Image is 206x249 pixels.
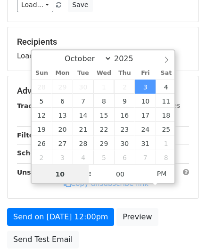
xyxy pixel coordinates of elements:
span: October 9, 2025 [114,94,135,108]
span: October 24, 2025 [135,122,156,136]
strong: Filters [17,131,41,139]
span: October 13, 2025 [52,108,73,122]
span: Wed [93,70,114,76]
span: October 22, 2025 [93,122,114,136]
span: October 26, 2025 [32,136,52,150]
span: November 4, 2025 [73,150,93,164]
span: November 7, 2025 [135,150,156,164]
span: September 30, 2025 [73,80,93,94]
span: October 8, 2025 [93,94,114,108]
span: October 18, 2025 [156,108,176,122]
span: October 27, 2025 [52,136,73,150]
span: October 4, 2025 [156,80,176,94]
span: Sun [32,70,52,76]
span: October 19, 2025 [32,122,52,136]
span: October 10, 2025 [135,94,156,108]
span: November 1, 2025 [156,136,176,150]
iframe: Chat Widget [159,204,206,249]
h5: Advanced [17,86,189,96]
a: Preview [116,208,158,226]
span: October 2, 2025 [114,80,135,94]
span: November 6, 2025 [114,150,135,164]
span: October 23, 2025 [114,122,135,136]
input: Year [112,54,146,63]
div: Loading... [17,37,189,61]
a: Copy unsubscribe link [64,179,148,188]
span: October 12, 2025 [32,108,52,122]
span: October 3, 2025 [135,80,156,94]
span: September 28, 2025 [32,80,52,94]
h5: Recipients [17,37,189,47]
input: Hour [32,165,89,184]
span: October 5, 2025 [32,94,52,108]
span: Mon [52,70,73,76]
span: Sat [156,70,176,76]
span: October 15, 2025 [93,108,114,122]
span: October 11, 2025 [156,94,176,108]
span: Click to toggle [149,164,175,183]
span: Fri [135,70,156,76]
span: September 29, 2025 [52,80,73,94]
input: Minute [91,165,149,184]
span: Tue [73,70,93,76]
span: October 20, 2025 [52,122,73,136]
span: October 6, 2025 [52,94,73,108]
span: October 21, 2025 [73,122,93,136]
span: October 25, 2025 [156,122,176,136]
span: October 31, 2025 [135,136,156,150]
span: October 1, 2025 [93,80,114,94]
span: October 17, 2025 [135,108,156,122]
span: October 14, 2025 [73,108,93,122]
span: November 8, 2025 [156,150,176,164]
span: October 30, 2025 [114,136,135,150]
span: November 3, 2025 [52,150,73,164]
span: November 2, 2025 [32,150,52,164]
span: Thu [114,70,135,76]
a: Send Test Email [7,231,79,249]
strong: Unsubscribe [17,169,63,176]
span: : [89,164,91,183]
span: October 16, 2025 [114,108,135,122]
strong: Schedule [17,149,51,157]
a: Send on [DATE] 12:00pm [7,208,114,226]
span: November 5, 2025 [93,150,114,164]
strong: Tracking [17,102,49,110]
span: October 29, 2025 [93,136,114,150]
span: October 28, 2025 [73,136,93,150]
span: October 7, 2025 [73,94,93,108]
